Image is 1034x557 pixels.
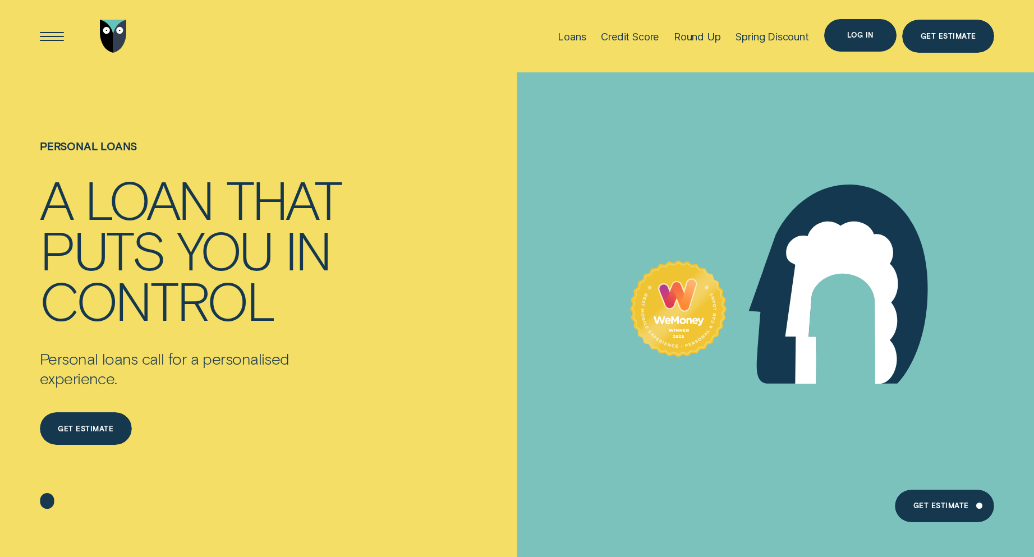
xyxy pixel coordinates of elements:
[824,19,897,52] button: Log in
[40,349,353,388] p: Personal loans call for a personalised experience.
[847,32,874,38] div: Log in
[177,224,272,274] div: you
[285,224,330,274] div: in
[674,30,721,43] div: Round Up
[558,30,586,43] div: Loans
[736,30,808,43] div: Spring Discount
[902,20,994,52] a: Get Estimate
[895,490,994,522] a: Get Estimate
[40,140,353,173] h1: Personal loans
[40,274,274,325] div: control
[40,224,164,274] div: puts
[226,173,341,224] div: that
[35,20,68,52] button: Open Menu
[100,20,127,52] img: Wisr
[40,412,132,445] a: Get estimate
[40,173,353,325] h4: A loan that puts you in control
[85,173,213,224] div: loan
[40,173,72,224] div: A
[601,30,659,43] div: Credit Score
